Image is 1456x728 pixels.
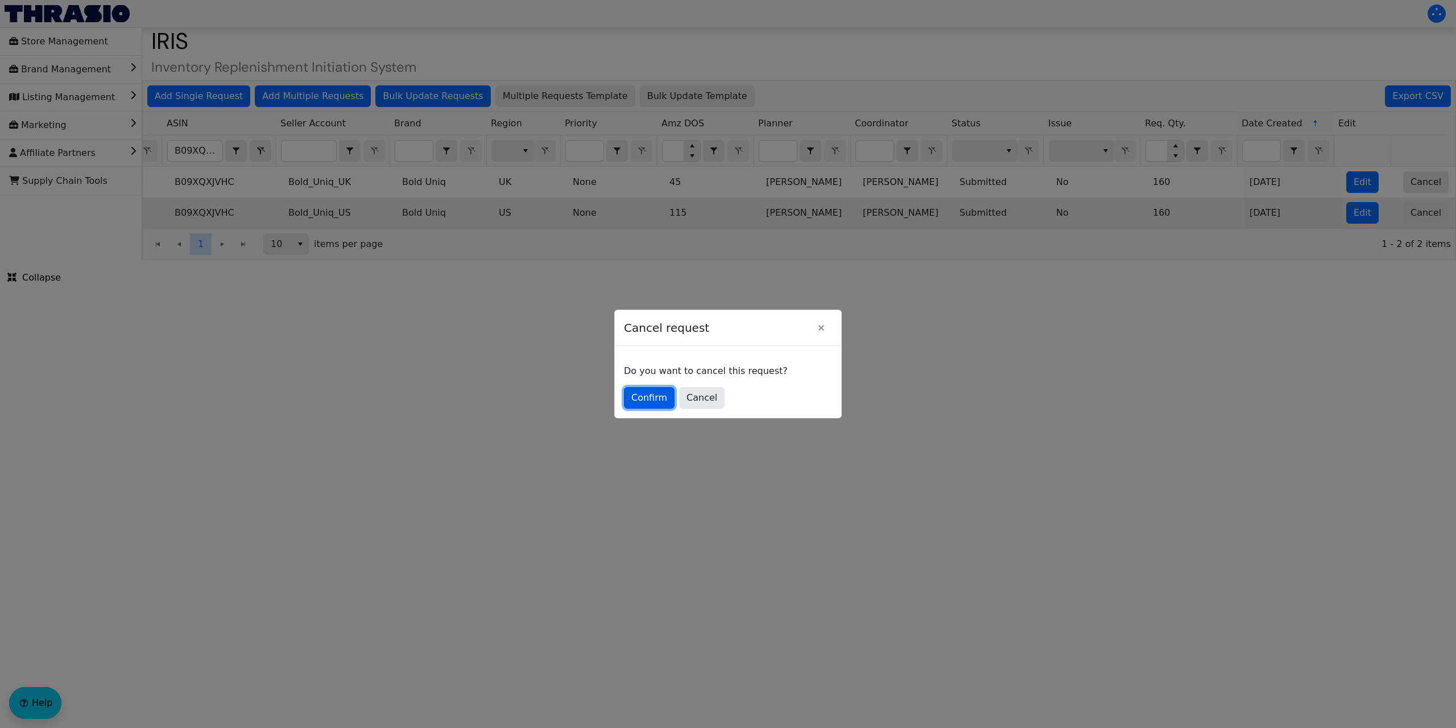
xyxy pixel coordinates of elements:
[631,391,667,405] span: Confirm
[624,314,810,342] span: Cancel request
[810,317,832,339] button: Close
[624,387,675,409] button: Confirm
[624,364,832,378] p: Do you want to cancel this request?
[686,391,717,405] span: Cancel
[679,387,725,409] button: Cancel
